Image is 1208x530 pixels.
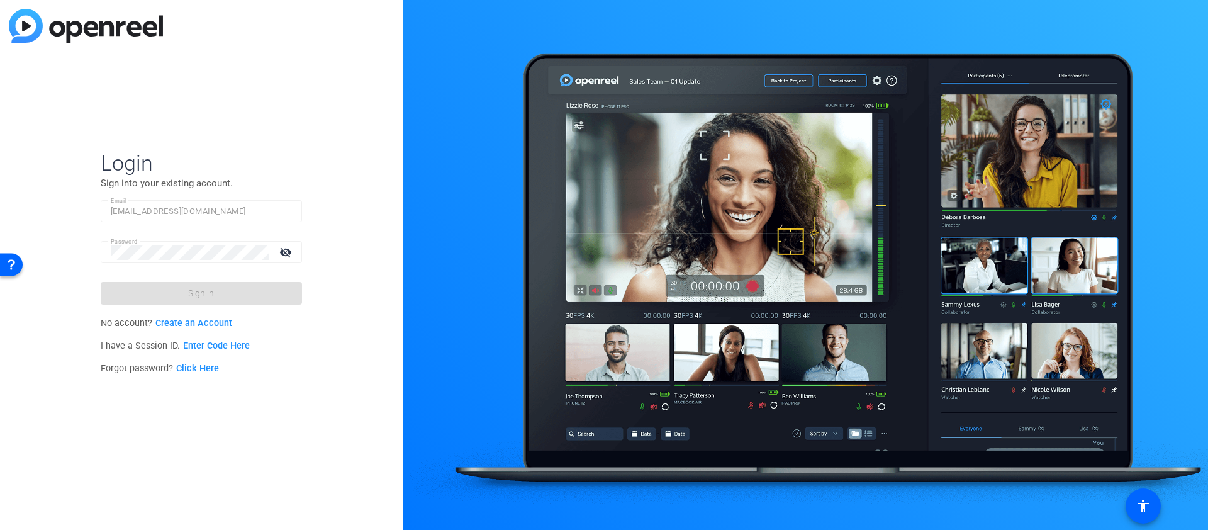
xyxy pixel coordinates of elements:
[111,204,292,219] input: Enter Email Address
[9,9,163,43] img: blue-gradient.svg
[183,341,250,351] a: Enter Code Here
[155,318,232,329] a: Create an Account
[111,238,138,245] mat-label: Password
[101,363,219,374] span: Forgot password?
[272,243,302,261] mat-icon: visibility_off
[176,363,219,374] a: Click Here
[101,150,302,176] span: Login
[101,176,302,190] p: Sign into your existing account.
[101,318,232,329] span: No account?
[1136,499,1151,514] mat-icon: accessibility
[111,197,126,204] mat-label: Email
[101,341,250,351] span: I have a Session ID.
